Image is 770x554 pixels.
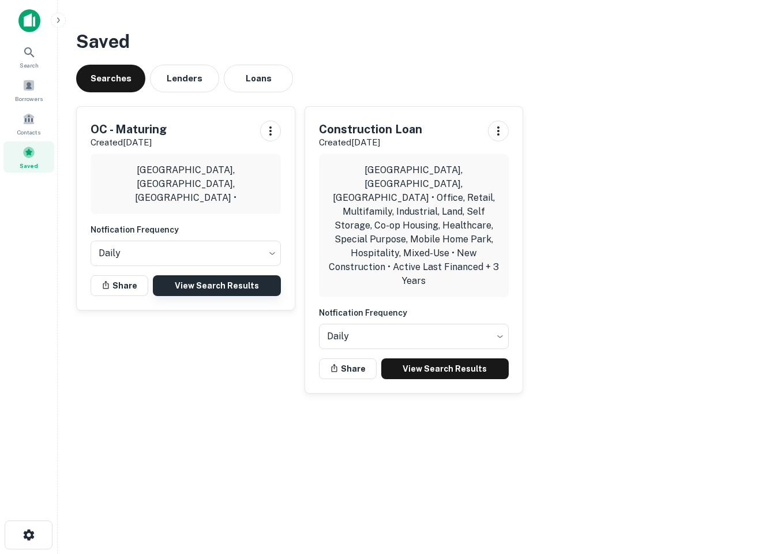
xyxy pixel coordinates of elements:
a: Search [3,41,54,72]
a: View Search Results [153,275,281,296]
button: Lenders [150,65,219,92]
img: capitalize-icon.png [18,9,40,32]
h5: Construction Loan [319,121,422,138]
h3: Saved [76,28,752,55]
iframe: Chat Widget [712,462,770,517]
a: Saved [3,141,54,173]
h6: Notfication Frequency [319,306,509,319]
span: Search [20,61,39,70]
button: Loans [224,65,293,92]
p: [GEOGRAPHIC_DATA], [GEOGRAPHIC_DATA], [GEOGRAPHIC_DATA] • [100,163,272,205]
a: Contacts [3,108,54,139]
button: Share [91,275,148,296]
div: Without label [319,320,509,353]
span: Contacts [17,128,40,137]
button: Searches [76,65,145,92]
h5: OC - Maturing [91,121,167,138]
a: Borrowers [3,74,54,106]
div: Without label [91,237,281,269]
span: Borrowers [15,94,43,103]
span: Saved [20,161,38,170]
p: Created [DATE] [91,136,167,149]
h6: Notfication Frequency [91,223,281,236]
p: Created [DATE] [319,136,422,149]
a: View Search Results [381,358,509,379]
button: Share [319,358,377,379]
p: [GEOGRAPHIC_DATA], [GEOGRAPHIC_DATA], [GEOGRAPHIC_DATA] • Office, Retail, Multifamily, Industrial... [328,163,500,288]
